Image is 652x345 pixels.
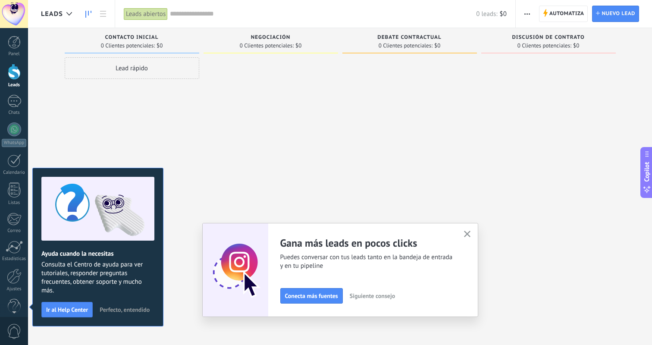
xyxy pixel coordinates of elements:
[100,307,150,313] span: Perfecto, entendido
[285,293,338,299] span: Conecta más fuentes
[347,34,473,42] div: Debate contractual
[476,10,497,18] span: 0 leads:
[539,6,588,22] a: Automatiza
[517,43,571,48] span: 0 Clientes potenciales:
[96,6,110,22] a: Lista
[643,162,651,182] span: Copilot
[350,293,395,299] span: Siguiente consejo
[602,6,635,22] span: Nuevo lead
[157,43,163,48] span: $0
[69,34,195,42] div: Contacto inicial
[240,43,294,48] span: 0 Clientes potenciales:
[500,10,507,18] span: $0
[2,256,27,262] div: Estadísticas
[280,288,343,304] button: Conecta más fuentes
[295,43,301,48] span: $0
[486,34,611,42] div: Discusión de contrato
[377,34,441,41] span: Debate contractual
[105,34,159,41] span: Contacto inicial
[124,8,168,20] div: Leads abiertos
[2,51,27,57] div: Panel
[41,302,93,317] button: Ir al Help Center
[101,43,155,48] span: 0 Clientes potenciales:
[208,34,334,42] div: Negociación
[521,6,533,22] button: Más
[549,6,584,22] span: Automatiza
[346,289,399,302] button: Siguiente consejo
[592,6,639,22] a: Nuevo lead
[280,253,454,270] span: Puedes conversar con tus leads tanto en la bandeja de entrada y en tu pipeline
[2,200,27,206] div: Listas
[41,250,154,258] h2: Ayuda cuando la necesitas
[434,43,440,48] span: $0
[573,43,579,48] span: $0
[2,82,27,88] div: Leads
[81,6,96,22] a: Leads
[41,10,63,18] span: Leads
[251,34,291,41] span: Negociación
[512,34,584,41] span: Discusión de contrato
[65,57,199,79] div: Lead rápido
[2,228,27,234] div: Correo
[2,139,26,147] div: WhatsApp
[379,43,433,48] span: 0 Clientes potenciales:
[2,170,27,176] div: Calendario
[96,303,154,316] button: Perfecto, entendido
[2,110,27,116] div: Chats
[280,236,454,250] h2: Gana más leads en pocos clicks
[2,286,27,292] div: Ajustes
[46,307,88,313] span: Ir al Help Center
[41,260,154,295] span: Consulta el Centro de ayuda para ver tutoriales, responder preguntas frecuentes, obtener soporte ...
